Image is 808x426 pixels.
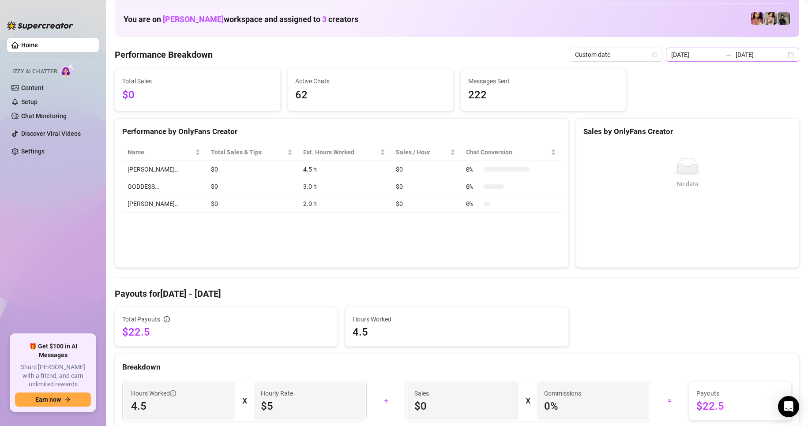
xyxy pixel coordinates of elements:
[736,50,786,60] input: End date
[206,161,298,178] td: $0
[652,52,658,57] span: calendar
[655,394,684,408] div: =
[211,147,286,157] span: Total Sales & Tips
[295,76,446,86] span: Active Chats
[261,399,358,413] span: $5
[372,394,400,408] div: +
[164,316,170,322] span: info-circle
[391,195,461,213] td: $0
[461,144,561,161] th: Chat Conversion
[64,396,71,403] span: arrow-right
[128,147,193,157] span: Name
[122,178,206,195] td: GODDESS…
[170,390,176,396] span: info-circle
[353,314,561,324] span: Hours Worked
[778,396,799,417] div: Open Intercom Messenger
[21,112,67,120] a: Chat Monitoring
[261,389,293,398] article: Hourly Rate
[15,363,91,389] span: Share [PERSON_NAME] with a friend, and earn unlimited rewards
[575,48,657,61] span: Custom date
[391,161,461,178] td: $0
[466,199,480,209] span: 0 %
[122,195,206,213] td: [PERSON_NAME]…
[122,87,273,104] span: $0
[15,392,91,407] button: Earn nowarrow-right
[60,64,74,77] img: AI Chatter
[414,389,511,398] span: Sales
[764,12,777,25] img: Jenna
[35,396,61,403] span: Earn now
[21,130,81,137] a: Discover Viral Videos
[21,98,38,105] a: Setup
[122,76,273,86] span: Total Sales
[295,87,446,104] span: 62
[696,399,784,413] span: $22.5
[122,325,331,339] span: $22.5
[122,361,792,373] div: Breakdown
[206,144,298,161] th: Total Sales & Tips
[544,399,641,413] span: 0 %
[21,41,38,49] a: Home
[725,51,732,58] span: swap-right
[322,15,327,24] span: 3
[778,12,790,25] img: Anna
[131,399,228,413] span: 4.5
[7,21,73,30] img: logo-BBDzfeDw.svg
[468,76,619,86] span: Messages Sent
[303,147,378,157] div: Est. Hours Worked
[583,126,792,138] div: Sales by OnlyFans Creator
[115,288,799,300] h4: Payouts for [DATE] - [DATE]
[671,50,722,60] input: Start date
[298,178,391,195] td: 3.0 h
[115,49,213,61] h4: Performance Breakdown
[468,87,619,104] span: 222
[131,389,176,398] span: Hours Worked
[298,161,391,178] td: 4.5 h
[163,15,224,24] span: [PERSON_NAME]
[414,399,511,413] span: $0
[242,394,247,408] div: X
[124,15,358,24] h1: You are on workspace and assigned to creators
[526,394,530,408] div: X
[696,389,784,398] span: Payouts
[15,342,91,359] span: 🎁 Get $100 in AI Messages
[396,147,448,157] span: Sales / Hour
[725,51,732,58] span: to
[206,178,298,195] td: $0
[206,195,298,213] td: $0
[122,161,206,178] td: [PERSON_NAME]…
[466,182,480,191] span: 0 %
[298,195,391,213] td: 2.0 h
[122,144,206,161] th: Name
[587,179,788,189] div: No data
[21,84,44,91] a: Content
[751,12,763,25] img: GODDESS
[122,126,561,138] div: Performance by OnlyFans Creator
[544,389,581,398] article: Commissions
[122,314,160,324] span: Total Payouts
[12,67,57,76] span: Izzy AI Chatter
[466,147,549,157] span: Chat Conversion
[466,164,480,174] span: 0 %
[21,148,45,155] a: Settings
[391,178,461,195] td: $0
[353,325,561,339] span: 4.5
[391,144,461,161] th: Sales / Hour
